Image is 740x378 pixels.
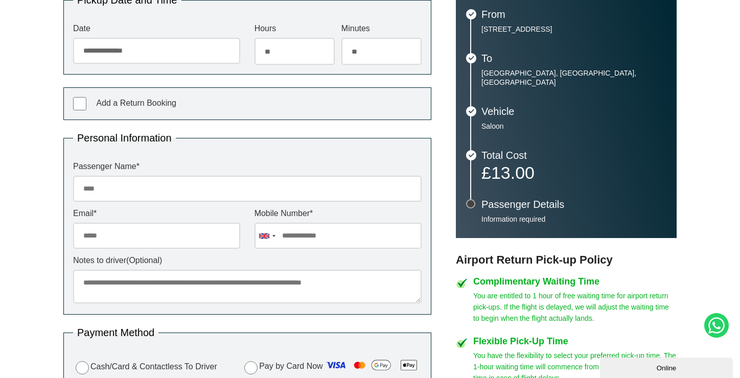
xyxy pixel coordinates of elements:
[76,361,89,374] input: Cash/Card & Contactless To Driver
[481,25,666,34] p: [STREET_ADDRESS]
[255,25,335,33] label: Hours
[491,163,535,182] span: 13.00
[481,215,666,224] p: Information required
[126,256,162,265] span: (Optional)
[341,25,422,33] label: Minutes
[73,162,422,171] label: Passenger Name
[481,68,666,87] p: [GEOGRAPHIC_DATA], [GEOGRAPHIC_DATA], [GEOGRAPHIC_DATA]
[481,199,666,209] h3: Passenger Details
[255,209,422,218] label: Mobile Number
[481,166,666,180] p: £
[473,337,677,346] h4: Flexible Pick-Up Time
[242,357,422,376] label: Pay by Card Now
[73,133,176,143] legend: Personal Information
[481,106,666,116] h3: Vehicle
[473,277,677,286] h4: Complimentary Waiting Time
[96,99,176,107] span: Add a Return Booking
[73,256,422,265] label: Notes to driver
[244,361,258,374] input: Pay by Card Now
[255,223,279,248] div: United Kingdom: +44
[600,356,735,378] iframe: chat widget
[73,209,240,218] label: Email
[481,122,666,131] p: Saloon
[473,290,677,324] p: You are entitled to 1 hour of free waiting time for airport return pick-ups. If the flight is del...
[73,327,158,338] legend: Payment Method
[73,25,240,33] label: Date
[481,150,666,160] h3: Total Cost
[481,53,666,63] h3: To
[73,97,86,110] input: Add a Return Booking
[456,253,677,267] h3: Airport Return Pick-up Policy
[73,360,217,374] label: Cash/Card & Contactless To Driver
[481,9,666,19] h3: From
